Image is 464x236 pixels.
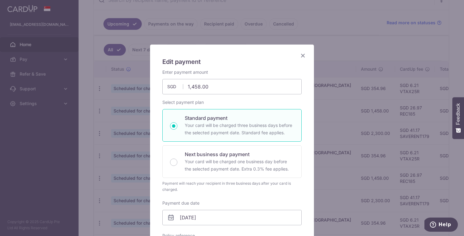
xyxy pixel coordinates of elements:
button: Feedback - Show survey [452,97,464,139]
iframe: Opens a widget where you can find more information [424,218,458,233]
p: Standard payment [185,114,294,122]
span: SGD [167,84,183,90]
input: 0.00 [162,79,302,94]
label: Enter payment amount [162,69,208,75]
input: DD / MM / YYYY [162,210,302,225]
h5: Edit payment [162,57,302,67]
button: Close [299,52,307,59]
div: Payment will reach your recipient in three business days after your card is charged. [162,180,302,193]
label: Select payment plan [162,99,204,105]
p: Your card will be charged three business days before the selected payment date. Standard fee appl... [185,122,294,136]
p: Next business day payment [185,151,294,158]
span: Feedback [455,103,461,125]
p: Your card will be charged one business day before the selected payment date. Extra 0.3% fee applies. [185,158,294,173]
label: Payment due date [162,200,199,206]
